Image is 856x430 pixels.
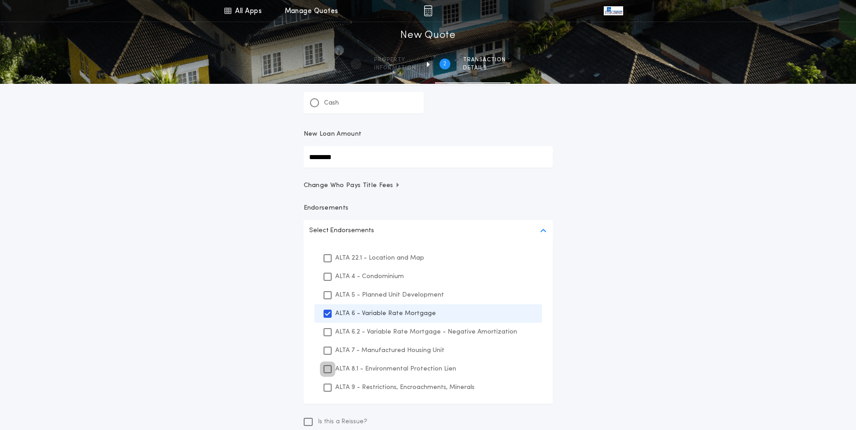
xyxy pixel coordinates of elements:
[304,242,553,404] ul: Select Endorsements
[335,253,424,263] p: ALTA 22.1 - Location and Map
[335,383,475,392] p: ALTA 9 - Restrictions, Encroachments, Minerals
[304,181,401,190] span: Change Who Pays Title Fees
[309,225,374,236] p: Select Endorsements
[335,309,436,318] p: ALTA 6 - Variable Rate Mortgage
[304,220,553,242] button: Select Endorsements
[463,64,506,72] span: details
[374,64,416,72] span: information
[304,204,553,213] p: Endorsements
[443,60,446,68] h2: 2
[318,417,367,426] span: Is this a Reissue?
[424,5,432,16] img: img
[335,364,456,374] p: ALTA 8.1 - Environmental Protection Lien
[324,99,339,108] p: Cash
[374,56,416,64] span: Property
[304,181,553,190] button: Change Who Pays Title Fees
[400,28,455,43] h1: New Quote
[335,272,404,281] p: ALTA 4 - Condominium
[335,327,517,337] p: ALTA 6.2 - Variable Rate Mortgage - Negative Amortization
[335,346,444,355] p: ALTA 7 - Manufactured Housing Unit
[604,6,623,15] img: vs-icon
[304,130,362,139] p: New Loan Amount
[304,146,553,168] input: New Loan Amount
[463,56,506,64] span: Transaction
[335,290,444,300] p: ALTA 5 - Planned Unit Development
